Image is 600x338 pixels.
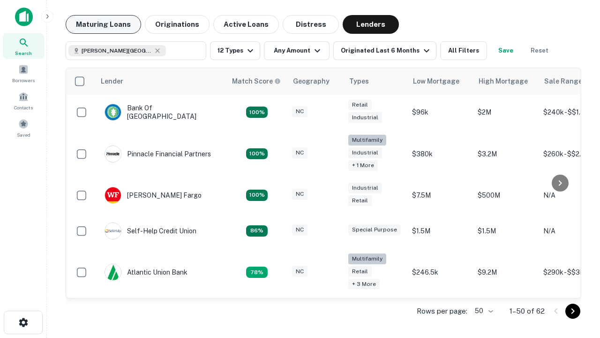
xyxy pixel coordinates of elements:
[15,8,33,26] img: capitalize-icon.png
[473,68,539,94] th: High Mortgage
[95,68,226,94] th: Lender
[105,104,217,121] div: Bank Of [GEOGRAPHIC_DATA]
[105,223,121,239] img: picture
[525,41,555,60] button: Reset
[82,46,152,55] span: [PERSON_NAME][GEOGRAPHIC_DATA], [GEOGRAPHIC_DATA]
[407,68,473,94] th: Low Mortgage
[292,106,307,117] div: NC
[479,76,528,87] div: High Mortgage
[210,41,260,60] button: 12 Types
[407,177,473,213] td: $7.5M
[473,249,539,296] td: $9.2M
[348,266,372,277] div: Retail
[348,224,401,235] div: Special Purpose
[246,148,268,160] div: Matching Properties: 23, hasApolloMatch: undefined
[348,253,386,264] div: Multifamily
[348,183,382,193] div: Industrial
[293,76,330,87] div: Geography
[565,304,580,319] button: Go to next page
[232,76,279,86] h6: Match Score
[14,104,33,111] span: Contacts
[473,213,539,249] td: $1.5M
[15,49,32,57] span: Search
[348,135,386,146] div: Multifamily
[105,264,121,280] img: picture
[246,190,268,201] div: Matching Properties: 14, hasApolloMatch: undefined
[292,266,307,277] div: NC
[553,233,600,278] iframe: Chat Widget
[348,112,382,123] div: Industrial
[246,107,268,118] div: Matching Properties: 14, hasApolloMatch: undefined
[105,223,196,239] div: Self-help Credit Union
[348,279,380,290] div: + 3 more
[105,146,121,162] img: picture
[407,94,473,130] td: $96k
[343,15,399,34] button: Lenders
[246,267,268,278] div: Matching Properties: 10, hasApolloMatch: undefined
[226,68,287,94] th: Capitalize uses an advanced AI algorithm to match your search with the best lender. The match sco...
[66,15,141,34] button: Maturing Loans
[12,77,35,84] span: Borrowers
[3,115,44,140] a: Saved
[287,68,344,94] th: Geography
[292,224,307,235] div: NC
[264,41,330,60] button: Any Amount
[283,15,339,34] button: Distress
[348,100,372,110] div: Retail
[473,94,539,130] td: $2M
[510,306,545,317] p: 1–50 of 62
[213,15,279,34] button: Active Loans
[341,45,432,56] div: Originated Last 6 Months
[17,131,30,138] span: Saved
[105,146,211,162] div: Pinnacle Financial Partners
[3,33,44,59] a: Search
[105,187,121,203] img: picture
[491,41,521,60] button: Save your search to get updates of matches that match your search criteria.
[232,76,281,86] div: Capitalize uses an advanced AI algorithm to match your search with the best lender. The match sco...
[246,225,268,237] div: Matching Properties: 11, hasApolloMatch: undefined
[348,147,382,158] div: Industrial
[3,61,44,86] a: Borrowers
[473,177,539,213] td: $500M
[145,15,210,34] button: Originations
[544,76,582,87] div: Sale Range
[471,304,495,318] div: 50
[292,189,307,200] div: NC
[292,147,307,158] div: NC
[407,249,473,296] td: $246.5k
[105,104,121,120] img: picture
[105,264,187,281] div: Atlantic Union Bank
[348,160,378,171] div: + 1 more
[348,195,372,206] div: Retail
[101,76,123,87] div: Lender
[417,306,467,317] p: Rows per page:
[407,130,473,177] td: $380k
[440,41,487,60] button: All Filters
[3,88,44,113] a: Contacts
[333,41,436,60] button: Originated Last 6 Months
[407,213,473,249] td: $1.5M
[413,76,459,87] div: Low Mortgage
[349,76,369,87] div: Types
[344,68,407,94] th: Types
[105,187,202,204] div: [PERSON_NAME] Fargo
[473,130,539,177] td: $3.2M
